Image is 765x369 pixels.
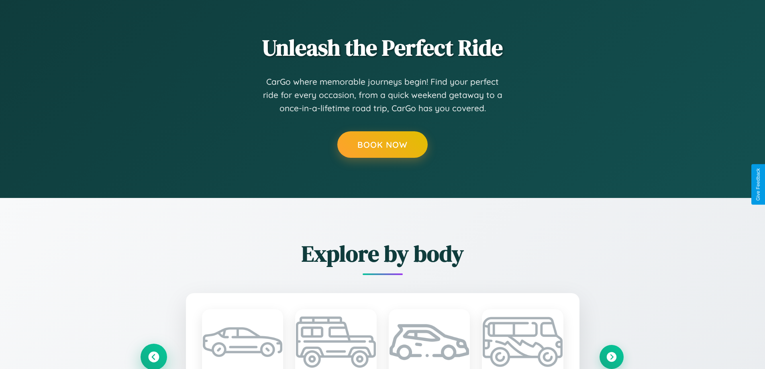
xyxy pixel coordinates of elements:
button: Book Now [337,131,428,158]
div: Give Feedback [755,168,761,201]
h2: Explore by body [142,238,624,269]
p: CarGo where memorable journeys begin! Find your perfect ride for every occasion, from a quick wee... [262,75,503,115]
h2: Unleash the Perfect Ride [142,32,624,63]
